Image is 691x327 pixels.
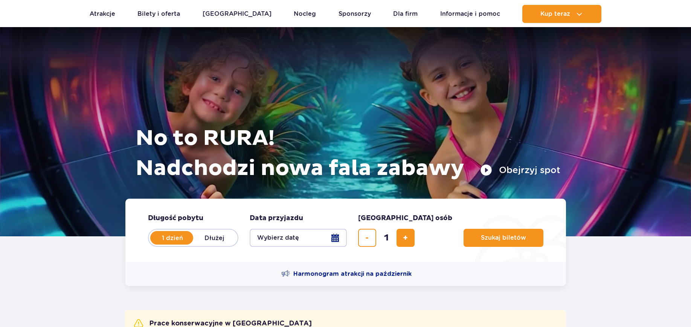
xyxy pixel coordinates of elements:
[90,5,115,23] a: Atrakcje
[193,230,236,246] label: Dłużej
[464,229,543,247] button: Szukaj biletów
[393,5,418,23] a: Dla firm
[294,5,316,23] a: Nocleg
[540,11,570,17] span: Kup teraz
[203,5,272,23] a: [GEOGRAPHIC_DATA]
[440,5,500,23] a: Informacje i pomoc
[281,269,412,278] a: Harmonogram atrakcji na październik
[148,214,203,223] span: Długość pobytu
[250,229,347,247] button: Wybierz datę
[377,229,395,247] input: liczba biletów
[480,164,560,176] button: Obejrzyj spot
[481,234,526,241] span: Szukaj biletów
[293,270,412,278] span: Harmonogram atrakcji na październik
[151,230,194,246] label: 1 dzień
[339,5,371,23] a: Sponsorzy
[397,229,415,247] button: dodaj bilet
[125,199,566,262] form: Planowanie wizyty w Park of Poland
[136,123,560,184] h1: No to RURA! Nadchodzi nowa fala zabawy
[250,214,303,223] span: Data przyjazdu
[522,5,601,23] button: Kup teraz
[137,5,180,23] a: Bilety i oferta
[358,229,376,247] button: usuń bilet
[358,214,452,223] span: [GEOGRAPHIC_DATA] osób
